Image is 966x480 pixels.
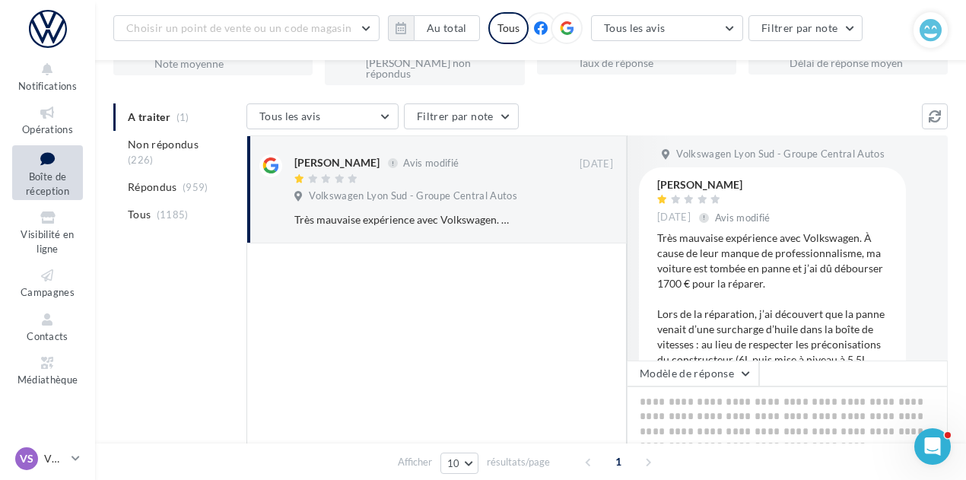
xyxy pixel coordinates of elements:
span: Avis modifié [403,157,459,169]
p: VW St-Fons [44,451,65,466]
a: Campagnes [12,264,83,301]
span: [DATE] [657,211,691,224]
span: Boîte de réception [26,170,69,197]
button: Filtrer par note [404,103,519,129]
button: Modèle de réponse [627,361,759,386]
div: [PERSON_NAME] [657,180,774,190]
a: Boîte de réception [12,145,83,201]
span: Campagnes [21,286,75,298]
button: Notifications [12,58,83,95]
a: Contacts [12,308,83,345]
span: (959) [183,181,208,193]
span: Médiathèque [17,374,78,386]
button: 10 [440,453,479,474]
span: [DATE] [580,157,613,171]
button: Au total [414,15,480,41]
span: 10 [447,457,460,469]
span: Choisir un point de vente ou un code magasin [126,21,351,34]
span: Tous les avis [604,21,666,34]
button: Choisir un point de vente ou un code magasin [113,15,380,41]
div: Tous [488,12,529,44]
span: Volkswagen Lyon Sud - Groupe Central Autos [676,148,885,161]
span: 1 [606,450,631,474]
span: Tous les avis [259,110,321,122]
button: Au total [388,15,480,41]
span: Visibilité en ligne [21,228,74,255]
span: VS [20,451,33,466]
span: Non répondus [128,137,199,152]
span: Opérations [22,123,73,135]
a: Calendrier [12,396,83,433]
span: Contacts [27,330,68,342]
div: [PERSON_NAME] non répondus [366,58,512,79]
span: Volkswagen Lyon Sud - Groupe Central Autos [309,189,517,203]
a: Médiathèque [12,351,83,389]
div: [PERSON_NAME] [294,155,380,170]
a: Visibilité en ligne [12,206,83,258]
div: Très mauvaise expérience avec Volkswagen. À cause de leur manque de professionnalisme, ma voiture... [294,212,514,227]
a: VS VW St-Fons [12,444,83,473]
span: Avis modifié [715,211,771,224]
iframe: Intercom live chat [914,428,951,465]
span: (1185) [157,208,189,221]
span: Répondus [128,180,177,195]
a: Opérations [12,101,83,138]
button: Filtrer par note [748,15,863,41]
span: Tous [128,207,151,222]
span: (226) [128,154,154,166]
button: Tous les avis [246,103,399,129]
span: Notifications [18,80,77,92]
button: Tous les avis [591,15,743,41]
span: résultats/page [487,455,550,469]
span: Afficher [398,455,432,469]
